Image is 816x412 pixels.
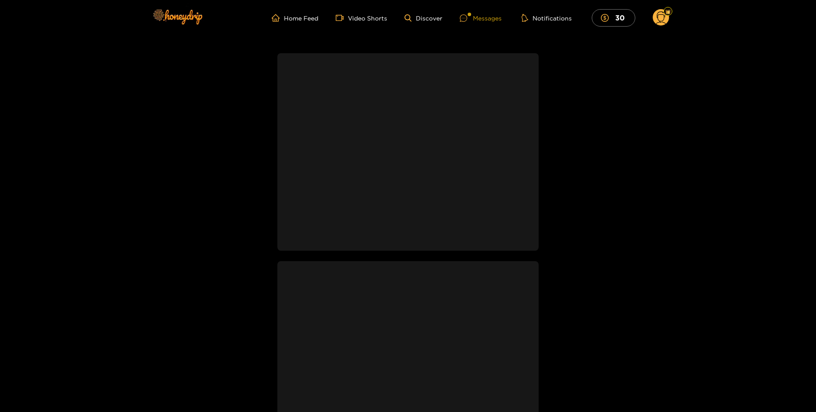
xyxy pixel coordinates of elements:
[601,14,613,22] span: dollar
[592,9,635,26] button: 30
[336,14,387,22] a: Video Shorts
[519,14,574,22] button: Notifications
[614,13,626,22] mark: 30
[665,9,671,14] img: Fan Level
[272,14,318,22] a: Home Feed
[336,14,348,22] span: video-camera
[460,13,502,23] div: Messages
[405,14,442,22] a: Discover
[272,14,284,22] span: home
